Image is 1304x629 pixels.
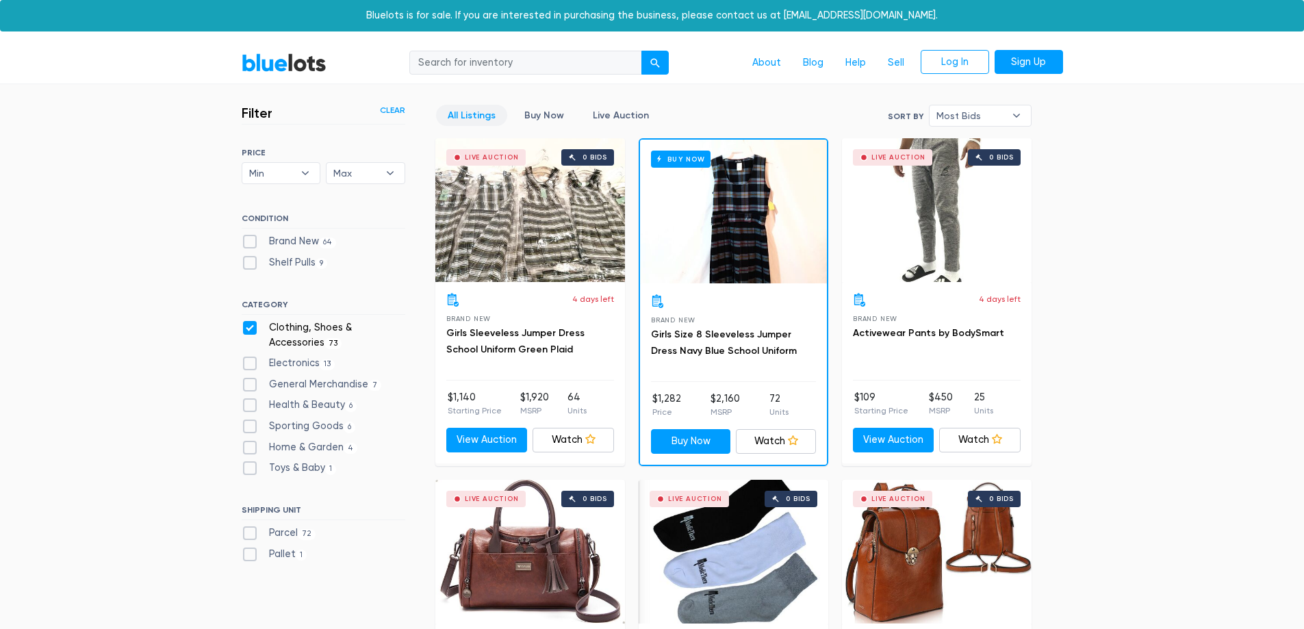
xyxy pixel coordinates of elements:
[435,138,625,282] a: Live Auction 0 bids
[854,390,908,418] li: $109
[640,140,827,283] a: Buy Now
[929,390,953,418] li: $450
[639,480,828,624] a: Live Auction 0 bids
[446,327,585,355] a: Girls Sleeveless Jumper Dress School Uniform Green Plaid
[344,422,356,433] span: 6
[242,255,328,270] label: Shelf Pulls
[939,428,1021,452] a: Watch
[242,440,358,455] label: Home & Garden
[711,391,740,419] li: $2,160
[242,214,405,229] h6: CONDITION
[409,51,642,75] input: Search for inventory
[567,390,587,418] li: 64
[242,105,272,121] h3: Filter
[242,419,356,434] label: Sporting Goods
[651,429,731,454] a: Buy Now
[741,50,792,76] a: About
[242,505,405,520] h6: SHIPPING UNIT
[242,526,316,541] label: Parcel
[854,405,908,417] p: Starting Price
[792,50,834,76] a: Blog
[652,391,681,419] li: $1,282
[242,320,405,350] label: Clothing, Shoes & Accessories
[583,496,607,502] div: 0 bids
[319,238,337,248] span: 64
[921,50,989,75] a: Log In
[533,428,614,452] a: Watch
[242,300,405,315] h6: CATEGORY
[249,163,294,183] span: Min
[736,429,816,454] a: Watch
[345,401,357,412] span: 6
[974,390,993,418] li: 25
[974,405,993,417] p: Units
[448,390,502,418] li: $1,140
[520,390,549,418] li: $1,920
[298,529,316,540] span: 72
[242,356,335,371] label: Electronics
[242,461,337,476] label: Toys & Baby
[651,316,695,324] span: Brand New
[325,464,337,475] span: 1
[344,443,358,454] span: 4
[979,293,1021,305] p: 4 days left
[572,293,614,305] p: 4 days left
[242,53,327,73] a: BlueLots
[242,234,337,249] label: Brand New
[842,138,1032,282] a: Live Auction 0 bids
[834,50,877,76] a: Help
[513,105,576,126] a: Buy Now
[989,496,1014,502] div: 0 bids
[380,104,405,116] a: Clear
[242,398,357,413] label: Health & Beauty
[520,405,549,417] p: MSRP
[320,359,335,370] span: 13
[296,550,307,561] span: 1
[668,496,722,502] div: Live Auction
[291,163,320,183] b: ▾
[581,105,661,126] a: Live Auction
[465,154,519,161] div: Live Auction
[324,338,342,349] span: 73
[769,391,789,419] li: 72
[888,110,923,123] label: Sort By
[651,151,711,168] h6: Buy Now
[242,148,405,157] h6: PRICE
[242,377,382,392] label: General Merchandise
[995,50,1063,75] a: Sign Up
[436,105,507,126] a: All Listings
[871,496,925,502] div: Live Auction
[242,547,307,562] label: Pallet
[711,406,740,418] p: MSRP
[989,154,1014,161] div: 0 bids
[316,258,328,269] span: 9
[769,406,789,418] p: Units
[567,405,587,417] p: Units
[853,428,934,452] a: View Auction
[376,163,405,183] b: ▾
[446,428,528,452] a: View Auction
[877,50,915,76] a: Sell
[446,315,491,322] span: Brand New
[842,480,1032,624] a: Live Auction 0 bids
[871,154,925,161] div: Live Auction
[435,480,625,624] a: Live Auction 0 bids
[853,327,1004,339] a: Activewear Pants by BodySmart
[448,405,502,417] p: Starting Price
[1002,105,1031,126] b: ▾
[368,380,382,391] span: 7
[936,105,1005,126] span: Most Bids
[853,315,897,322] span: Brand New
[465,496,519,502] div: Live Auction
[929,405,953,417] p: MSRP
[333,163,379,183] span: Max
[652,406,681,418] p: Price
[786,496,810,502] div: 0 bids
[583,154,607,161] div: 0 bids
[651,329,797,357] a: Girls Size 8 Sleeveless Jumper Dress Navy Blue School Uniform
